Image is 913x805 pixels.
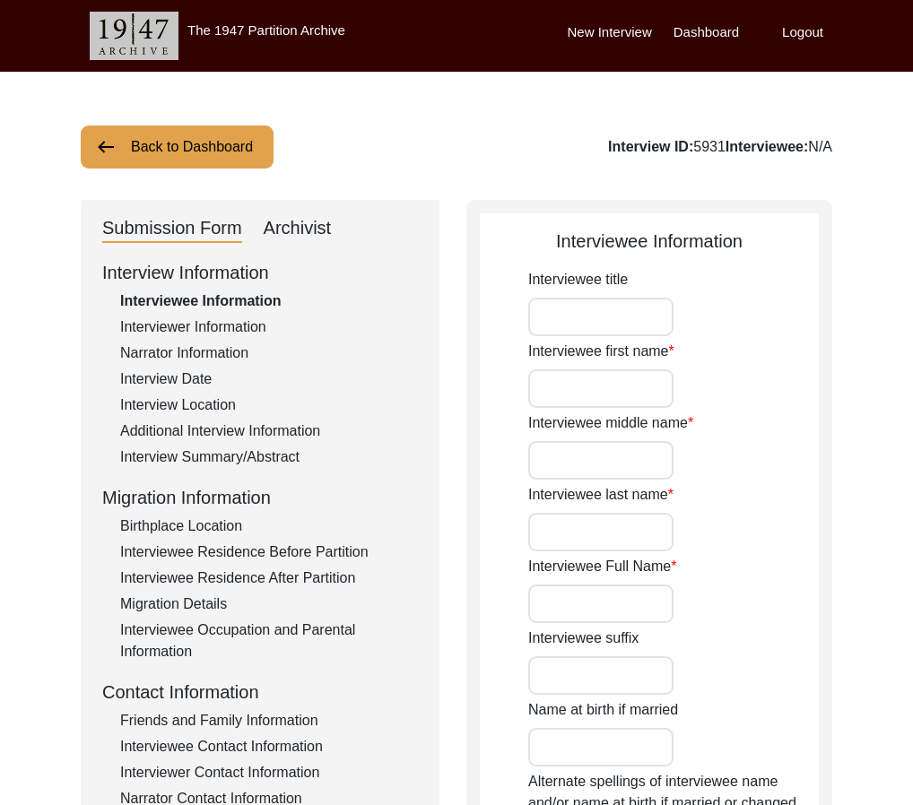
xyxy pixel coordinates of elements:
div: Interview Location [120,394,418,416]
div: Birthplace Location [120,515,418,537]
div: Migration Details [120,593,418,615]
div: Interview Summary/Abstract [120,446,418,468]
div: Submission Form [102,214,242,243]
div: 5931 N/A [608,136,832,158]
img: header-logo.png [90,12,178,60]
div: Interviewee Information [120,290,418,312]
div: Interviewee Residence After Partition [120,567,418,589]
div: Migration Information [102,484,418,511]
div: Interviewee Residence Before Partition [120,541,418,563]
label: The 1947 Partition Archive [187,22,345,38]
b: Interview ID: [608,139,693,154]
div: Interviewee Information [480,228,819,255]
div: Archivist [264,214,332,243]
div: Additional Interview Information [120,420,418,442]
div: Interviewee Contact Information [120,736,418,757]
div: Friends and Family Information [120,710,418,731]
button: Back to Dashboard [81,126,274,169]
label: Interviewee first name [528,341,674,362]
img: arrow-left.png [95,136,117,158]
label: Interviewee title [528,269,628,290]
div: Interview Information [102,259,418,286]
div: Interview Date [120,368,418,390]
label: Name at birth if married [528,699,678,721]
div: Interviewer Information [120,316,418,338]
div: Narrator Information [120,342,418,364]
label: Interviewee suffix [528,628,639,649]
b: Interviewee: [726,139,808,154]
div: Interviewee Occupation and Parental Information [120,619,418,662]
label: Dashboard [674,22,739,43]
label: Interviewee Full Name [528,556,676,577]
div: Contact Information [102,679,418,705]
label: Interviewee last name [528,484,674,506]
label: Logout [782,22,823,43]
label: Interviewee middle name [528,412,693,434]
label: New Interview [568,22,652,43]
div: Interviewer Contact Information [120,762,418,783]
